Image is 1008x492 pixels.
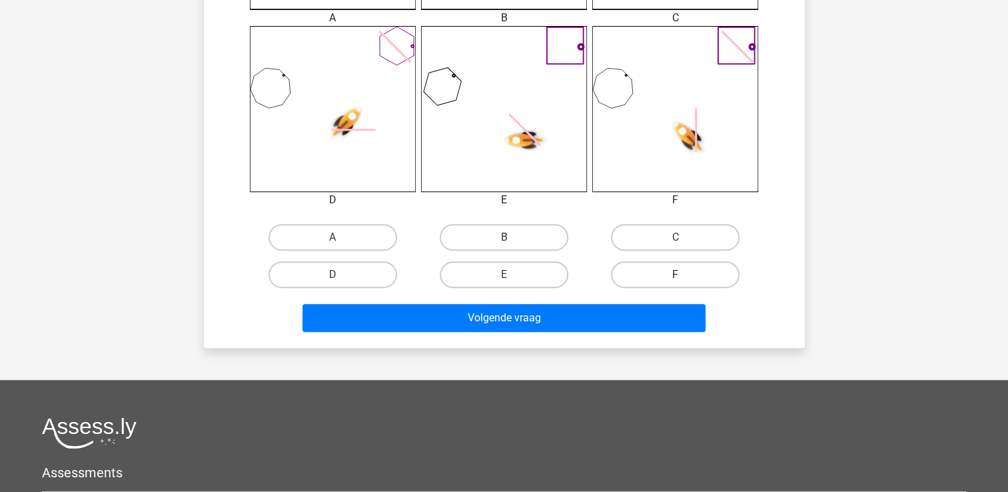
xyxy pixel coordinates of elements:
label: B [440,224,568,251]
div: E [411,192,597,208]
button: Volgende vraag [302,304,706,332]
label: E [440,261,568,288]
div: F [582,192,768,208]
div: C [582,10,768,26]
div: D [240,192,426,208]
label: D [268,261,397,288]
img: Assessly logo [42,417,137,449]
div: A [240,10,426,26]
div: B [411,10,597,26]
label: C [611,224,740,251]
label: F [611,261,740,288]
label: A [268,224,397,251]
h5: Assessments [42,465,966,481]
